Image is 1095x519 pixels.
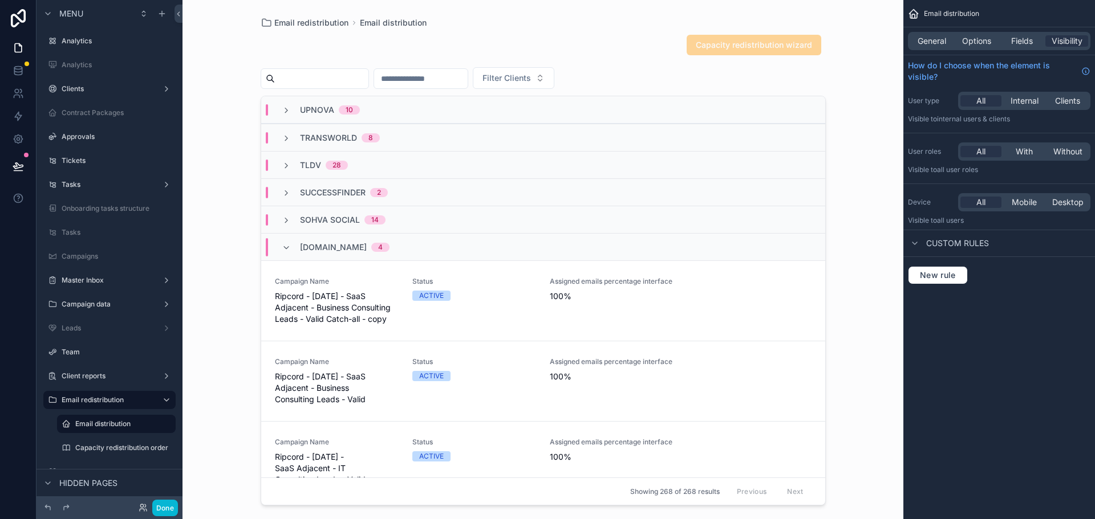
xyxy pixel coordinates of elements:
[43,104,176,122] a: Contract Packages
[908,147,954,156] label: User roles
[62,324,157,333] label: Leads
[275,451,399,485] span: Ripcord - [DATE] - SaaS Adjacent - IT Consulting Leads - Valid
[43,32,176,50] a: Analytics
[419,371,444,381] div: ACTIVE
[368,133,373,142] div: 8
[1052,197,1084,208] span: Desktop
[908,96,954,105] label: User type
[62,252,173,261] label: Campaigns
[630,487,720,496] span: Showing 268 of 268 results
[908,198,954,207] label: Device
[550,277,674,286] span: Assigned emails percentage interface
[43,391,176,409] a: Email redistribution
[43,80,176,98] a: Clients
[62,108,173,117] label: Contract Packages
[962,35,991,47] span: Options
[43,247,176,265] a: Campaigns
[275,371,399,405] span: Ripcord - [DATE] - SaaS Adjacent - Business Consulting Leads - Valid
[300,187,366,198] span: SuccessFinder
[43,199,176,218] a: Onboarding tasks structure
[57,415,176,433] a: Email distribution
[62,371,157,381] label: Client reports
[62,36,173,46] label: Analytics
[62,156,173,165] label: Tickets
[275,277,399,286] span: Campaign Name
[346,105,353,115] div: 10
[908,60,1077,83] span: How do I choose when the element is visible?
[62,180,157,189] label: Tasks
[152,500,178,516] button: Done
[1055,95,1080,107] span: Clients
[976,95,985,107] span: All
[62,467,173,476] label: Meetings
[419,291,444,301] div: ACTIVE
[43,271,176,289] a: Master Inbox
[937,216,964,224] span: all users
[1011,95,1039,107] span: Internal
[419,451,444,461] div: ACTIVE
[976,146,985,157] span: All
[300,132,357,144] span: Transworld
[473,67,554,89] button: Select Button
[1052,35,1082,47] span: Visibility
[937,165,978,174] span: All user roles
[62,60,173,70] label: Analytics
[550,357,674,366] span: Assigned emails percentage interface
[275,357,399,366] span: Campaign Name
[62,276,157,285] label: Master Inbox
[62,300,157,309] label: Campaign data
[43,463,176,481] a: Meetings
[300,104,334,116] span: Upnova
[377,188,381,197] div: 2
[908,60,1090,83] a: How do I choose when the element is visible?
[1053,146,1082,157] span: Without
[43,343,176,361] a: Team
[412,357,536,366] span: Status
[412,438,536,447] span: Status
[918,35,946,47] span: General
[908,165,1090,174] p: Visible to
[1011,35,1033,47] span: Fields
[332,161,341,170] div: 28
[75,419,169,428] label: Email distribution
[275,438,399,447] span: Campaign Name
[550,438,674,447] span: Assigned emails percentage interface
[75,443,173,452] label: Capacity redistribution order
[59,8,83,19] span: Menu
[550,451,674,463] span: 100%
[908,216,1090,225] p: Visible to
[62,132,173,141] label: Approvals
[908,115,1090,124] p: Visible to
[300,214,360,226] span: Sohva Social
[915,270,960,280] span: New rule
[43,128,176,146] a: Approvals
[300,242,367,253] span: [DOMAIN_NAME]
[550,291,674,302] span: 100%
[43,367,176,385] a: Client reports
[62,395,153,404] label: Email redistribution
[1012,197,1037,208] span: Mobile
[550,371,674,382] span: 100%
[62,348,173,357] label: Team
[924,9,979,18] span: Email distribution
[482,72,531,84] span: Filter Clients
[937,115,1010,123] span: Internal users & clients
[62,84,157,93] label: Clients
[62,204,173,213] label: Onboarding tasks structure
[378,243,383,252] div: 4
[43,175,176,194] a: Tasks
[360,17,427,28] a: Email distribution
[43,152,176,170] a: Tickets
[275,291,399,325] span: Ripcord - [DATE] - SaaS Adjacent - Business Consulting Leads - Valid Catch-all - copy
[59,477,117,489] span: Hidden pages
[43,319,176,337] a: Leads
[926,238,989,249] span: Custom rules
[43,295,176,313] a: Campaign data
[908,266,968,284] button: New rule
[43,56,176,74] a: Analytics
[43,223,176,242] a: Tasks
[261,17,348,28] a: Email redistribution
[412,277,536,286] span: Status
[274,17,348,28] span: Email redistribution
